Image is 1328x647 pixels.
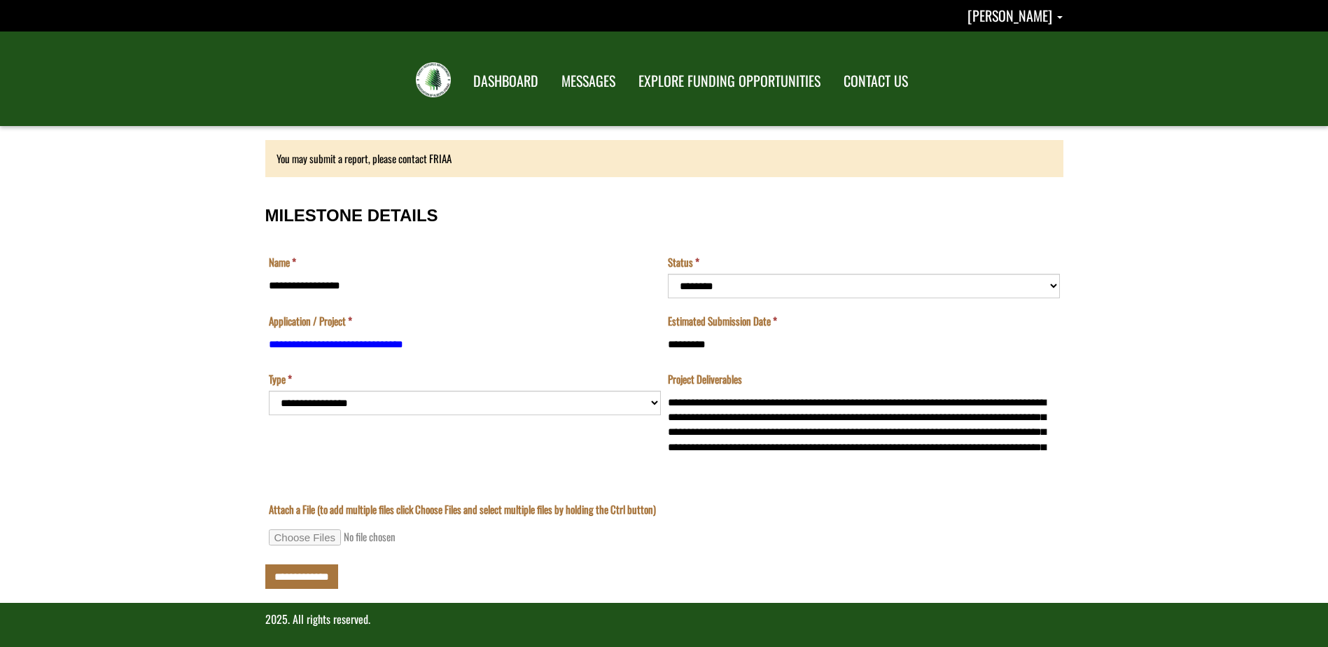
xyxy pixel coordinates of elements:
input: Application / Project is a required field. [269,332,661,356]
label: Name [269,255,296,270]
p: 2025 [265,611,1063,627]
input: Attach a File (to add multiple files click Choose Files and select multiple files by holding the ... [269,529,459,545]
textarea: Project Deliverables [668,391,1060,459]
label: Project Deliverables [668,372,742,387]
a: DASHBOARD [463,64,549,99]
a: Nicole Marburg [967,5,1063,26]
a: CONTACT US [833,64,918,99]
label: Attach a File (to add multiple files click Choose Files and select multiple files by holding the ... [269,502,656,517]
fieldset: MILESTONE DETAILS [265,192,1063,474]
span: [PERSON_NAME] [967,5,1052,26]
div: Milestone Details [265,192,1063,589]
nav: Main Navigation [461,60,918,99]
label: Type [269,372,292,387]
input: Name [269,274,661,298]
a: MESSAGES [551,64,626,99]
div: You may submit a report, please contact FRIAA [265,140,1063,177]
a: EXPLORE FUNDING OPPORTUNITIES [628,64,831,99]
span: . All rights reserved. [288,611,370,627]
label: Application / Project [269,314,352,328]
img: FRIAA Submissions Portal [416,62,451,97]
label: Estimated Submission Date [668,314,777,328]
label: Status [668,255,699,270]
h3: MILESTONE DETAILS [265,207,1063,225]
